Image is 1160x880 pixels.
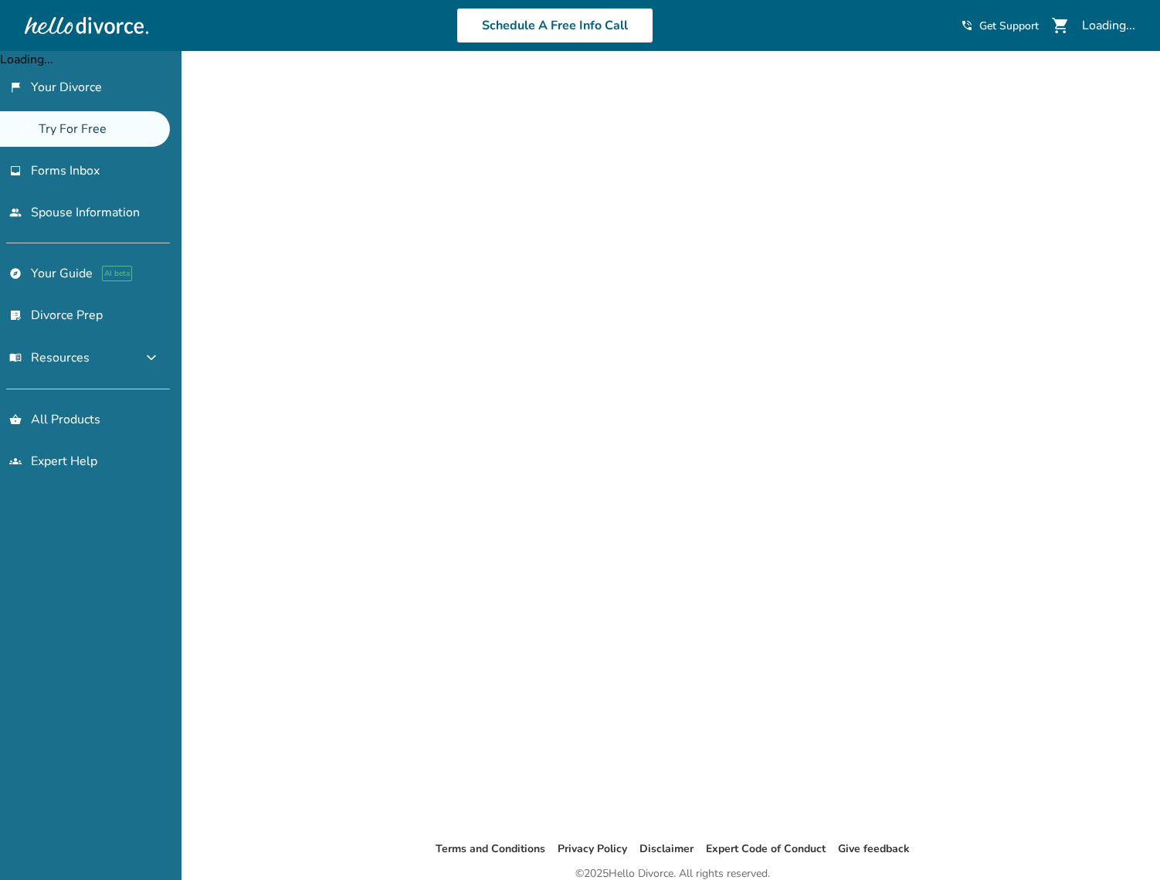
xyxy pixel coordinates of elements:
span: Resources [9,349,90,366]
span: shopping_cart [1051,16,1070,35]
li: Disclaimer [639,840,694,858]
span: inbox [9,165,22,177]
span: flag_2 [9,81,22,93]
span: menu_book [9,352,22,364]
div: Loading... [1082,17,1135,34]
a: phone_in_talkGet Support [961,19,1039,33]
span: explore [9,267,22,280]
span: list_alt_check [9,309,22,321]
span: shopping_basket [9,413,22,426]
span: people [9,206,22,219]
span: groups [9,455,22,467]
a: Expert Code of Conduct [706,841,826,856]
a: Terms and Conditions [436,841,545,856]
a: Schedule A Free Info Call [456,8,653,43]
span: Forms Inbox [31,162,100,179]
span: expand_more [142,348,161,367]
span: AI beta [102,266,132,281]
li: Give feedback [838,840,910,858]
a: Privacy Policy [558,841,627,856]
span: phone_in_talk [961,19,973,32]
span: Get Support [979,19,1039,33]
